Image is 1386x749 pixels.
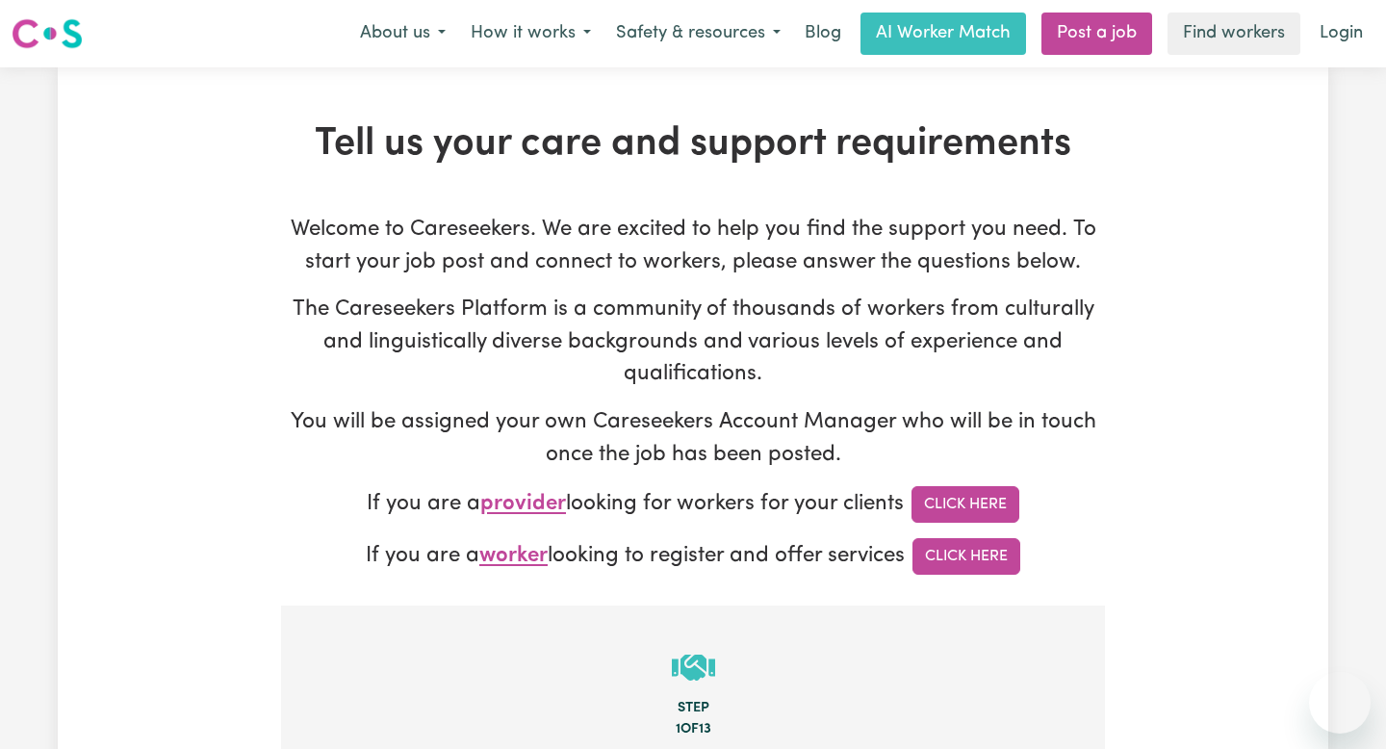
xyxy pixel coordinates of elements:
p: Welcome to Careseekers. We are excited to help you find the support you need. To start your job p... [281,214,1105,278]
a: Find workers [1168,13,1300,55]
div: Step [312,698,1074,719]
a: Post a job [1041,13,1152,55]
a: Blog [793,13,853,55]
a: Click Here [911,486,1019,523]
div: 1 of 13 [312,719,1074,740]
a: Careseekers logo [12,12,83,56]
span: worker [479,546,548,568]
p: If you are a looking to register and offer services [281,538,1105,575]
span: provider [480,494,566,516]
a: Click Here [912,538,1020,575]
p: If you are a looking for workers for your clients [281,486,1105,523]
iframe: Button to launch messaging window [1309,672,1371,734]
h1: Tell us your care and support requirements [281,121,1105,168]
a: AI Worker Match [860,13,1026,55]
p: You will be assigned your own Careseekers Account Manager who will be in touch once the job has b... [281,406,1105,471]
button: Safety & resources [603,13,793,54]
a: Login [1308,13,1374,55]
img: Careseekers logo [12,16,83,51]
button: How it works [458,13,603,54]
p: The Careseekers Platform is a community of thousands of workers from culturally and linguisticall... [281,294,1105,391]
button: About us [347,13,458,54]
